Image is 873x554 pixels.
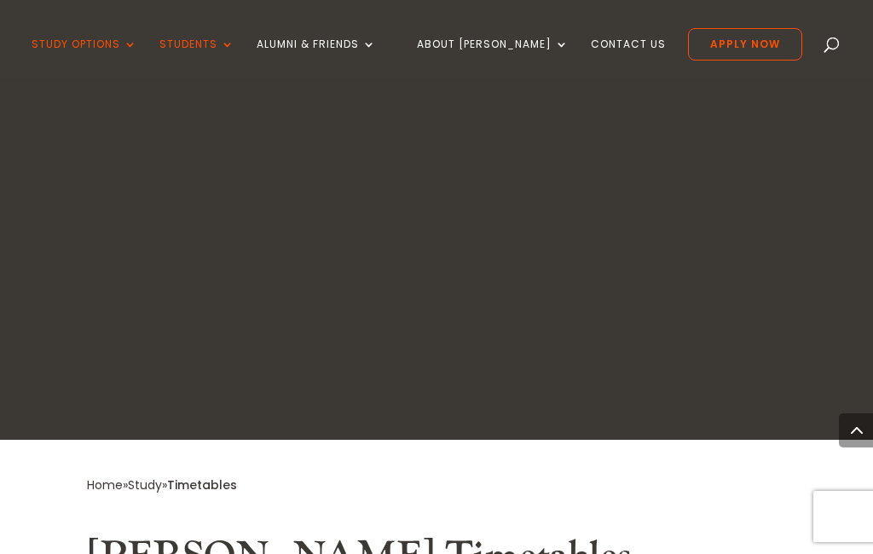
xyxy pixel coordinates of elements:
a: Apply Now [688,28,802,61]
a: Alumni & Friends [257,38,376,78]
a: Students [159,38,234,78]
a: Study Options [32,38,137,78]
a: Contact Us [591,38,666,78]
a: Study [128,476,162,493]
a: About [PERSON_NAME] [417,38,569,78]
a: Home [87,476,123,493]
span: Timetables [167,476,237,493]
span: » » [87,476,237,493]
